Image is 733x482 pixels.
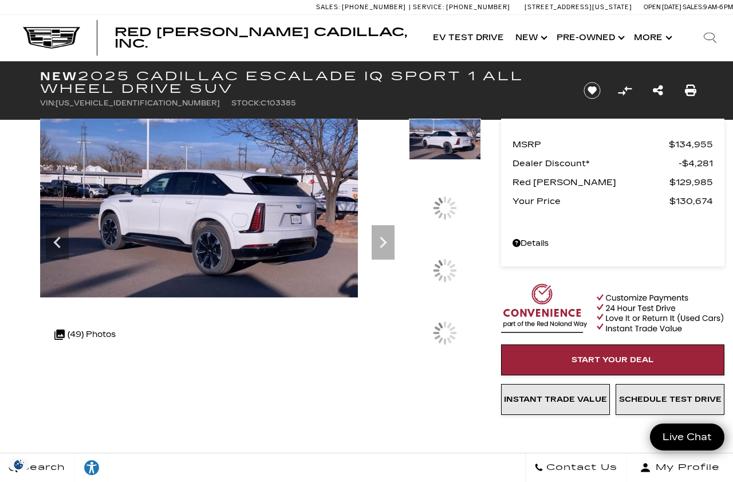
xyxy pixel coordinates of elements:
a: Share this New 2025 Cadillac ESCALADE IQ Sport 1 All Wheel Drive SUV [653,83,663,99]
h1: 2025 Cadillac ESCALADE IQ Sport 1 All Wheel Drive SUV [40,70,564,95]
span: 9 AM-6 PM [703,3,733,11]
a: Sales: [PHONE_NUMBER] [316,4,409,10]
a: Start Your Deal [501,344,724,375]
span: Stock: [231,99,261,107]
span: Red [PERSON_NAME] [513,174,669,190]
span: Open [DATE] [644,3,681,11]
div: Next [372,225,395,260]
a: Dealer Discount* $4,281 [513,155,713,171]
a: New [510,15,551,61]
span: [PHONE_NUMBER] [342,3,406,11]
span: Sales: [683,3,703,11]
span: MSRP [513,136,669,152]
a: Red [PERSON_NAME] Cadillac, Inc. [115,26,416,49]
strong: New [40,69,78,83]
a: Live Chat [650,424,724,450]
span: Service: [413,3,444,11]
span: $134,955 [669,136,713,152]
span: C103385 [261,99,296,107]
a: Red [PERSON_NAME] $129,985 [513,174,713,190]
img: New 2025 Summit White Cadillac Sport 1 image 6 [409,119,481,160]
span: My Profile [651,460,720,476]
a: Contact Us [525,453,626,482]
a: [STREET_ADDRESS][US_STATE] [525,3,632,11]
a: Print this New 2025 Cadillac ESCALADE IQ Sport 1 All Wheel Drive SUV [685,83,696,99]
span: Sales: [316,3,340,11]
a: Service: [PHONE_NUMBER] [409,4,513,10]
span: Red [PERSON_NAME] Cadillac, Inc. [115,25,407,50]
span: Start Your Deal [572,355,654,365]
a: Explore your accessibility options [74,453,109,482]
a: MSRP $134,955 [513,136,713,152]
span: Your Price [513,193,669,209]
div: (49) Photos [49,321,121,348]
span: Contact Us [543,460,617,476]
a: Pre-Owned [551,15,628,61]
span: $130,674 [669,193,713,209]
span: Dealer Discount* [513,155,679,171]
div: Search [687,15,733,61]
div: Explore your accessibility options [74,459,109,476]
span: $129,985 [669,174,713,190]
span: [PHONE_NUMBER] [446,3,510,11]
div: Previous [46,225,69,260]
section: Click to Open Cookie Consent Modal [6,459,32,471]
img: New 2025 Summit White Cadillac Sport 1 image 6 [40,119,358,297]
a: Your Price $130,674 [513,193,713,209]
span: Schedule Test Drive [619,395,722,404]
a: EV Test Drive [427,15,510,61]
span: Live Chat [657,430,718,444]
span: VIN: [40,99,56,107]
img: Cadillac Dark Logo with Cadillac White Text [23,27,80,49]
button: Open user profile menu [626,453,733,482]
a: Schedule Test Drive [616,384,724,415]
a: Details [513,236,713,252]
span: $4,281 [679,155,713,171]
img: Opt-Out Icon [6,459,32,471]
button: Save vehicle [580,81,605,100]
button: More [628,15,676,61]
a: Instant Trade Value [501,384,610,415]
span: Instant Trade Value [504,395,607,404]
span: Search [18,460,65,476]
button: Compare Vehicle [616,82,633,99]
span: [US_VEHICLE_IDENTIFICATION_NUMBER] [56,99,220,107]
